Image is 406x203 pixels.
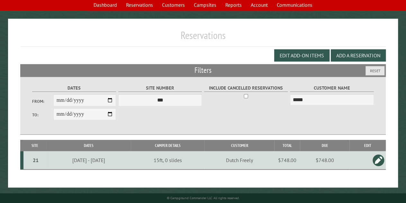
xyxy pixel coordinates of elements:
button: Reset [365,66,384,75]
td: $748.00 [274,151,300,169]
th: Site [23,140,46,151]
th: Edit [349,140,386,151]
h1: Reservations [20,29,386,47]
th: Camper Details [131,140,204,151]
td: 15ft, 0 slides [131,151,204,169]
th: Total [274,140,300,151]
div: 21 [26,157,45,163]
th: Customer [204,140,274,151]
label: Site Number [118,84,202,92]
td: $748.00 [300,151,349,169]
h2: Filters [20,64,386,76]
th: Due [300,140,349,151]
th: Dates [46,140,131,151]
button: Add a Reservation [331,49,386,62]
td: Dutch Freely [204,151,274,169]
div: [DATE] - [DATE] [47,157,130,163]
button: Edit Add-on Items [274,49,329,62]
label: Customer Name [290,84,374,92]
label: To: [32,112,53,118]
label: Include Cancelled Reservations [204,84,288,92]
label: From: [32,98,53,104]
small: © Campground Commander LLC. All rights reserved. [167,196,239,200]
label: Dates [32,84,116,92]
